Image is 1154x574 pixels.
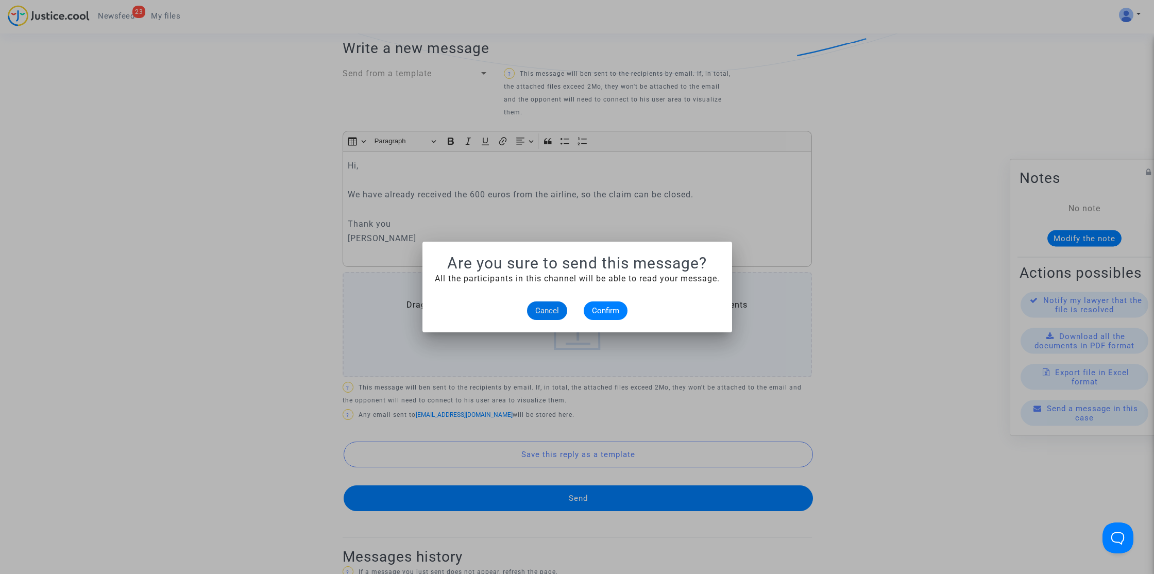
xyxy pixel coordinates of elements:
button: Cancel [527,301,567,320]
iframe: Help Scout Beacon - Open [1102,522,1133,553]
h1: Are you sure to send this message? [435,254,720,273]
span: Cancel [535,306,559,315]
span: Confirm [592,306,619,315]
button: Confirm [584,301,627,320]
span: All the participants in this channel will be able to read your message. [435,274,720,283]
